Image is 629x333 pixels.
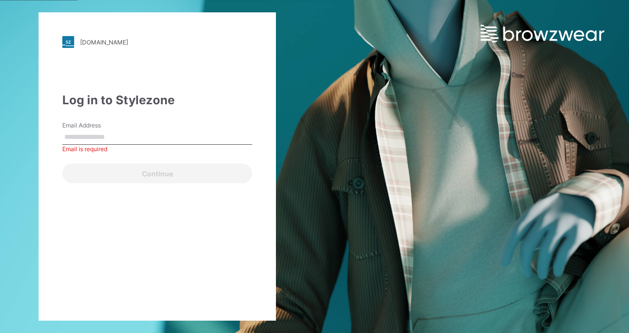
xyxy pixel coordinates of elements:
div: Email is required [62,145,252,154]
a: [DOMAIN_NAME] [62,36,252,48]
img: stylezone-logo.562084cfcfab977791bfbf7441f1a819.svg [62,36,74,48]
div: Log in to Stylezone [62,91,252,109]
label: Email Address [62,121,132,130]
img: browzwear-logo.e42bd6dac1945053ebaf764b6aa21510.svg [481,25,604,42]
div: [DOMAIN_NAME] [80,39,128,46]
